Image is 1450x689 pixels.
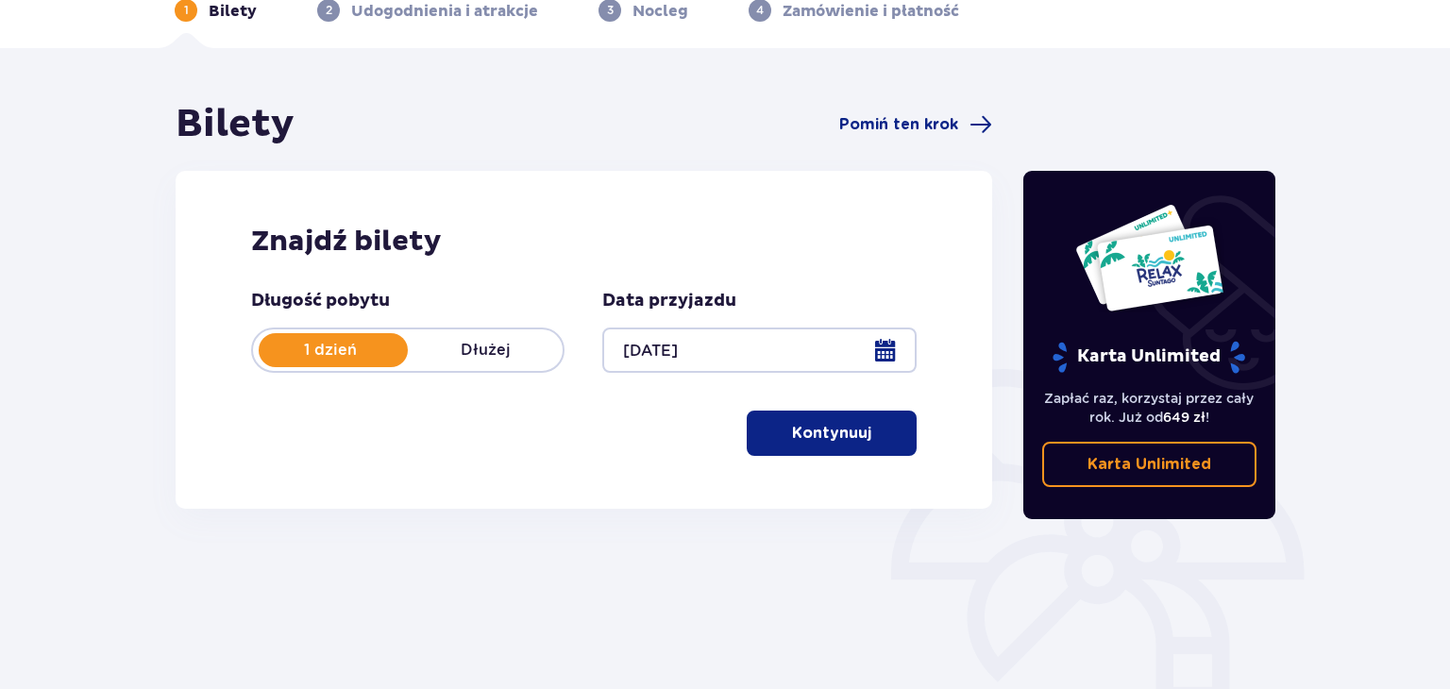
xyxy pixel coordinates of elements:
[184,2,189,19] p: 1
[756,2,764,19] p: 4
[251,290,390,312] p: Długość pobytu
[209,1,257,22] p: Bilety
[602,290,736,312] p: Data przyjazdu
[1074,203,1224,312] img: Dwie karty całoroczne do Suntago z napisem 'UNLIMITED RELAX', na białym tle z tropikalnymi liśćmi...
[632,1,688,22] p: Nocleg
[1051,341,1247,374] p: Karta Unlimited
[792,423,871,444] p: Kontynuuj
[253,340,408,361] p: 1 dzień
[839,113,992,136] a: Pomiń ten krok
[176,101,295,148] h1: Bilety
[1087,454,1211,475] p: Karta Unlimited
[747,411,917,456] button: Kontynuuj
[1163,410,1206,425] span: 649 zł
[839,114,958,135] span: Pomiń ten krok
[251,224,917,260] h2: Znajdź bilety
[408,340,563,361] p: Dłużej
[351,1,538,22] p: Udogodnienia i atrakcje
[607,2,614,19] p: 3
[1042,389,1257,427] p: Zapłać raz, korzystaj przez cały rok. Już od !
[326,2,332,19] p: 2
[1042,442,1257,487] a: Karta Unlimited
[783,1,959,22] p: Zamówienie i płatność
